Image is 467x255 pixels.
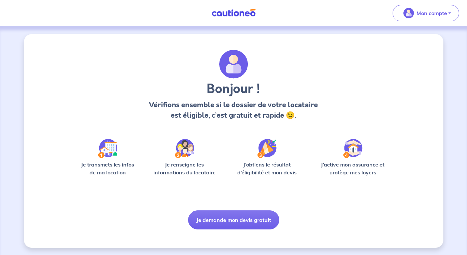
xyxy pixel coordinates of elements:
img: /static/c0a346edaed446bb123850d2d04ad552/Step-2.svg [175,139,194,158]
button: illu_account_valid_menu.svgMon compte [393,5,459,21]
p: Je transmets les infos de ma location [76,161,139,176]
img: archivate [219,50,248,79]
p: Vérifions ensemble si le dossier de votre locataire est éligible, c’est gratuit et rapide 😉. [147,100,320,121]
p: Mon compte [417,9,447,17]
img: illu_account_valid_menu.svg [403,8,414,18]
img: /static/f3e743aab9439237c3e2196e4328bba9/Step-3.svg [257,139,277,158]
img: /static/90a569abe86eec82015bcaae536bd8e6/Step-1.svg [98,139,117,158]
p: J’active mon assurance et protège mes loyers [315,161,391,176]
img: Cautioneo [209,9,258,17]
img: /static/bfff1cf634d835d9112899e6a3df1a5d/Step-4.svg [343,139,362,158]
h3: Bonjour ! [147,81,320,97]
p: Je renseigne les informations du locataire [149,161,220,176]
button: Je demande mon devis gratuit [188,210,279,229]
p: J’obtiens le résultat d’éligibilité et mon devis [230,161,304,176]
